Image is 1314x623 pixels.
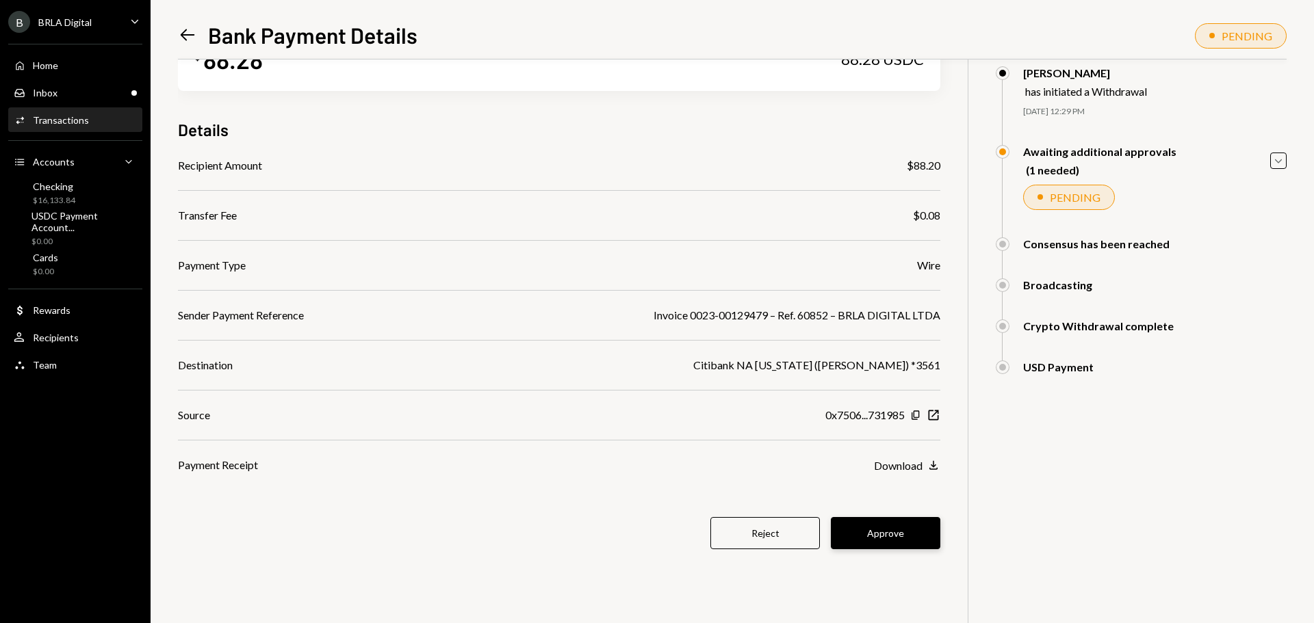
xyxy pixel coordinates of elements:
[710,517,820,549] button: Reject
[825,407,905,423] div: 0x7506...731985
[907,157,940,174] div: $88.20
[913,207,940,224] div: $0.08
[31,210,137,233] div: USDC Payment Account...
[831,517,940,549] button: Approve
[33,156,75,168] div: Accounts
[1023,237,1170,250] div: Consensus has been reached
[1026,163,1176,176] div: (1 needed)
[33,59,58,71] div: Home
[33,266,58,278] div: $0.00
[1023,360,1094,373] div: USD Payment
[33,359,57,371] div: Team
[8,149,142,174] a: Accounts
[8,212,142,245] a: USDC Payment Account...$0.00
[33,332,79,343] div: Recipients
[178,118,229,141] h3: Details
[178,407,210,423] div: Source
[178,357,233,373] div: Destination
[31,236,137,248] div: $0.00
[1050,191,1100,204] div: PENDING
[693,357,940,373] div: Citibank NA [US_STATE] ([PERSON_NAME]) *3561
[654,307,940,323] div: Invoice 0023-00129479 – Ref. 60852 – BRLA DIGITAL LTDA
[874,458,940,473] button: Download
[178,457,258,473] div: Payment Receipt
[1023,319,1174,332] div: Crypto Withdrawal complete
[1023,278,1092,291] div: Broadcasting
[8,325,142,349] a: Recipients
[8,176,142,209] a: Checking$16,133.84
[178,157,262,174] div: Recipient Amount
[8,107,142,132] a: Transactions
[33,181,75,192] div: Checking
[8,53,142,77] a: Home
[1222,29,1272,42] div: PENDING
[178,257,246,274] div: Payment Type
[8,297,142,322] a: Rewards
[8,352,142,377] a: Team
[33,304,70,316] div: Rewards
[1023,66,1147,79] div: [PERSON_NAME]
[917,257,940,274] div: Wire
[178,307,304,323] div: Sender Payment Reference
[33,87,57,98] div: Inbox
[33,252,58,263] div: Cards
[33,114,89,126] div: Transactions
[1023,106,1287,118] div: [DATE] 12:29 PM
[1023,145,1176,158] div: Awaiting additional approvals
[33,195,75,207] div: $16,133.84
[38,16,92,28] div: BRLA Digital
[1025,85,1147,98] div: has initiated a Withdrawal
[8,11,30,33] div: B
[8,80,142,105] a: Inbox
[178,207,237,224] div: Transfer Fee
[8,248,142,280] a: Cards$0.00
[874,459,923,472] div: Download
[208,21,417,49] h1: Bank Payment Details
